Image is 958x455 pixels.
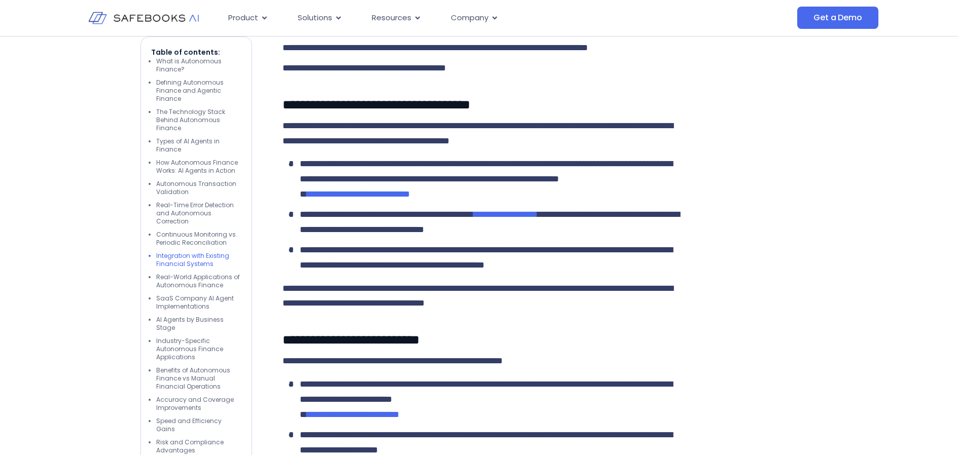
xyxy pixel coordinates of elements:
[151,47,241,57] p: Table of contents:
[451,12,488,24] span: Company
[156,315,241,331] li: AI Agents by Business Stage
[156,273,241,289] li: Real-World Applications of Autonomous Finance
[156,201,241,225] li: Real-Time Error Detection and Autonomous Correction
[228,12,258,24] span: Product
[156,366,241,390] li: Benefits of Autonomous Finance vs Manual Financial Operations
[156,294,241,310] li: SaaS Company AI Agent Implementations
[156,179,241,196] li: Autonomous Transaction Validation
[156,438,241,454] li: Risk and Compliance Advantages
[372,12,411,24] span: Resources
[220,8,696,28] nav: Menu
[156,395,241,411] li: Accuracy and Coverage Improvements
[156,78,241,102] li: Defining Autonomous Finance and Agentic Finance
[156,416,241,433] li: Speed and Efficiency Gains
[813,13,862,23] span: Get a Demo
[298,12,332,24] span: Solutions
[156,251,241,268] li: Integration with Existing Financial Systems
[156,230,241,246] li: Continuous Monitoring vs. Periodic Reconciliation
[156,137,241,153] li: Types of AI Agents in Finance
[156,336,241,361] li: Industry-Specific Autonomous Finance Applications
[156,158,241,174] li: How Autonomous Finance Works: AI Agents in Action
[156,57,241,73] li: What is Autonomous Finance?
[797,7,878,29] a: Get a Demo
[220,8,696,28] div: Menu Toggle
[156,107,241,132] li: The Technology Stack Behind Autonomous Finance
